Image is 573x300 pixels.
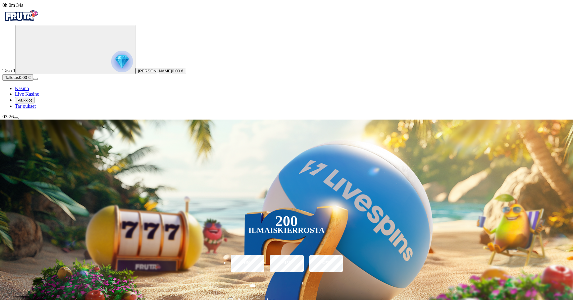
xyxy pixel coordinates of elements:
[138,69,172,73] span: [PERSON_NAME]
[308,254,344,272] label: €250
[15,103,36,109] a: gift-inverted iconTarjoukset
[275,217,298,225] div: 200
[15,86,29,91] a: diamond iconKasino
[233,295,235,299] span: €
[16,25,135,74] button: reward progress
[2,8,571,109] nav: Primary
[15,91,39,97] a: poker-chip iconLive Kasino
[15,86,29,91] span: Kasino
[2,8,40,24] img: Fruta
[15,97,34,103] button: reward iconPalkkiot
[135,68,186,74] button: [PERSON_NAME]0.00 €
[15,103,36,109] span: Tarjoukset
[15,91,39,97] span: Live Kasino
[17,98,32,102] span: Palkkiot
[172,69,184,73] span: 0.00 €
[5,75,19,80] span: Talletus
[229,254,265,272] label: €50
[268,254,304,272] label: €150
[302,280,304,286] span: €
[111,51,133,72] img: reward progress
[248,227,325,234] div: Ilmaiskierrosta
[2,74,33,81] button: Talletusplus icon0.00 €
[2,114,14,119] span: 03:26
[2,68,16,73] span: Taso 1
[2,19,40,25] a: Fruta
[14,117,19,119] button: menu
[33,78,38,80] button: menu
[19,75,30,80] span: 0.00 €
[2,2,23,8] span: user session time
